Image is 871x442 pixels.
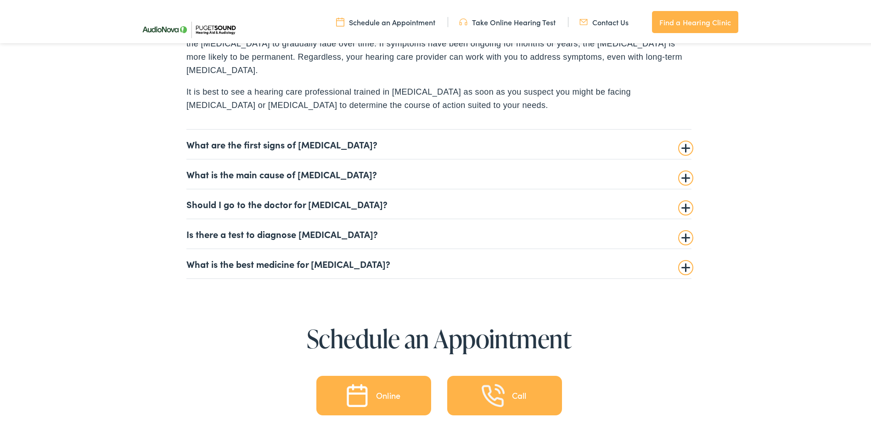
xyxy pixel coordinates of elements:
span: There is no universal [MEDICAL_DATA] timeline. If the noise is new or occurs in spells of a few m... [186,24,682,73]
summary: What are the first signs of [MEDICAL_DATA]? [186,137,691,148]
summary: Is there a test to diagnose [MEDICAL_DATA]? [186,227,691,238]
img: Schedule an Appointment [346,382,369,405]
a: Schedule an Appointment Online [316,374,431,414]
summary: Should I go to the doctor for [MEDICAL_DATA]? [186,197,691,208]
div: Online [376,390,400,398]
summary: What is the main cause of [MEDICAL_DATA]? [186,167,691,178]
a: Take Online Hearing Test [459,15,556,25]
img: utility icon [336,15,344,25]
img: Take an Online Hearing Test [482,382,505,405]
summary: What is the best medicine for [MEDICAL_DATA]? [186,256,691,267]
a: Take an Online Hearing Test Call [447,374,562,414]
a: Find a Hearing Clinic [652,9,738,31]
img: utility icon [579,15,588,25]
a: Schedule an Appointment [336,15,435,25]
a: Contact Us [579,15,629,25]
span: It is best to see a hearing care professional trained in [MEDICAL_DATA] as soon as you suspect yo... [186,85,631,108]
div: Call [512,390,527,398]
img: utility icon [459,15,467,25]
